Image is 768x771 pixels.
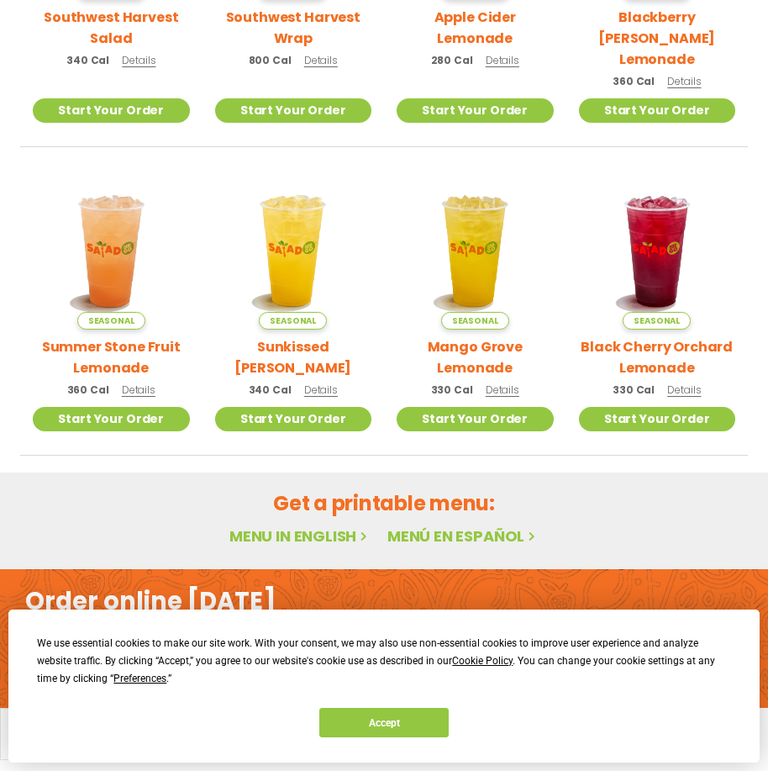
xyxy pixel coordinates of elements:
[452,655,513,667] span: Cookie Policy
[304,53,338,67] span: Details
[579,336,736,378] h2: Black Cherry Orchard Lemonade
[431,383,473,398] span: 330 Cal
[667,74,701,88] span: Details
[215,407,372,431] a: Start Your Order
[613,74,655,89] span: 360 Cal
[249,53,292,68] span: 800 Cal
[113,673,166,684] span: Preferences
[319,708,449,737] button: Accept
[66,53,109,68] span: 340 Cal
[304,383,338,397] span: Details
[387,525,539,547] a: Menú en español
[397,336,554,378] h2: Mango Grove Lemonade
[613,383,655,398] span: 330 Cal
[259,312,327,330] span: Seasonal
[623,312,691,330] span: Seasonal
[486,383,519,397] span: Details
[8,610,760,763] div: Cookie Consent Prompt
[67,383,109,398] span: 360 Cal
[122,53,155,67] span: Details
[37,635,730,688] div: We use essential cookies to make our site work. With your consent, we may also use non-essential ...
[215,7,372,49] h2: Southwest Harvest Wrap
[579,98,736,123] a: Start Your Order
[33,98,190,123] a: Start Your Order
[579,7,736,70] h2: Blackberry [PERSON_NAME] Lemonade
[249,383,292,398] span: 340 Cal
[397,98,554,123] a: Start Your Order
[431,53,473,68] span: 280 Cal
[33,7,190,49] h2: Southwest Harvest Salad
[33,407,190,431] a: Start Your Order
[215,172,372,330] img: Product photo for Sunkissed Yuzu Lemonade
[579,407,736,431] a: Start Your Order
[33,172,190,330] img: Product photo for Summer Stone Fruit Lemonade
[397,7,554,49] h2: Apple Cider Lemonade
[20,488,748,518] h2: Get a printable menu:
[122,383,155,397] span: Details
[215,336,372,378] h2: Sunkissed [PERSON_NAME]
[397,172,554,330] img: Product photo for Mango Grove Lemonade
[215,98,372,123] a: Start Your Order
[25,586,276,618] h2: Order online [DATE]
[229,525,371,547] a: Menu in English
[486,53,519,67] span: Details
[579,172,736,330] img: Product photo for Black Cherry Orchard Lemonade
[441,312,509,330] span: Seasonal
[667,383,701,397] span: Details
[33,336,190,378] h2: Summer Stone Fruit Lemonade
[77,312,145,330] span: Seasonal
[397,407,554,431] a: Start Your Order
